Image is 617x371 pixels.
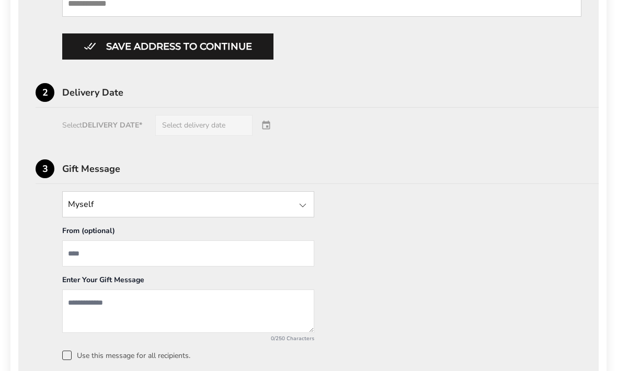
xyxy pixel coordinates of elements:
[36,159,54,178] div: 3
[62,351,581,360] label: Use this message for all recipients.
[62,226,314,240] div: From (optional)
[62,335,314,342] div: 0/250 Characters
[62,191,314,217] input: State
[62,88,599,97] div: Delivery Date
[62,164,599,173] div: Gift Message
[62,240,314,266] input: From
[62,33,273,60] button: Button save address
[62,275,314,289] div: Enter Your Gift Message
[36,83,54,102] div: 2
[62,289,314,333] textarea: Add a message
